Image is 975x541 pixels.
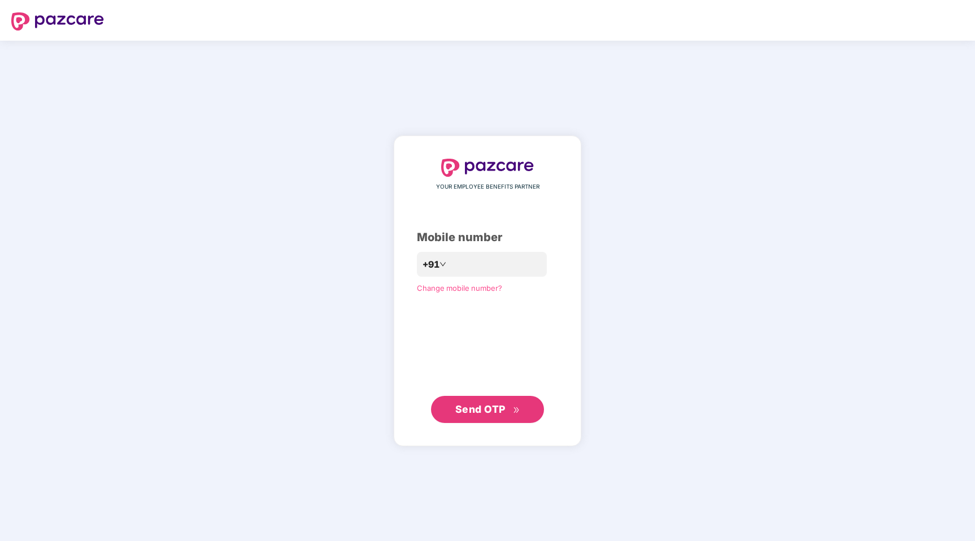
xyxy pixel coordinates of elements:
[441,159,534,177] img: logo
[417,283,502,293] a: Change mobile number?
[417,229,558,246] div: Mobile number
[455,403,506,415] span: Send OTP
[439,261,446,268] span: down
[11,12,104,30] img: logo
[436,182,539,191] span: YOUR EMPLOYEE BENEFITS PARTNER
[513,407,520,414] span: double-right
[423,258,439,272] span: +91
[431,396,544,423] button: Send OTPdouble-right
